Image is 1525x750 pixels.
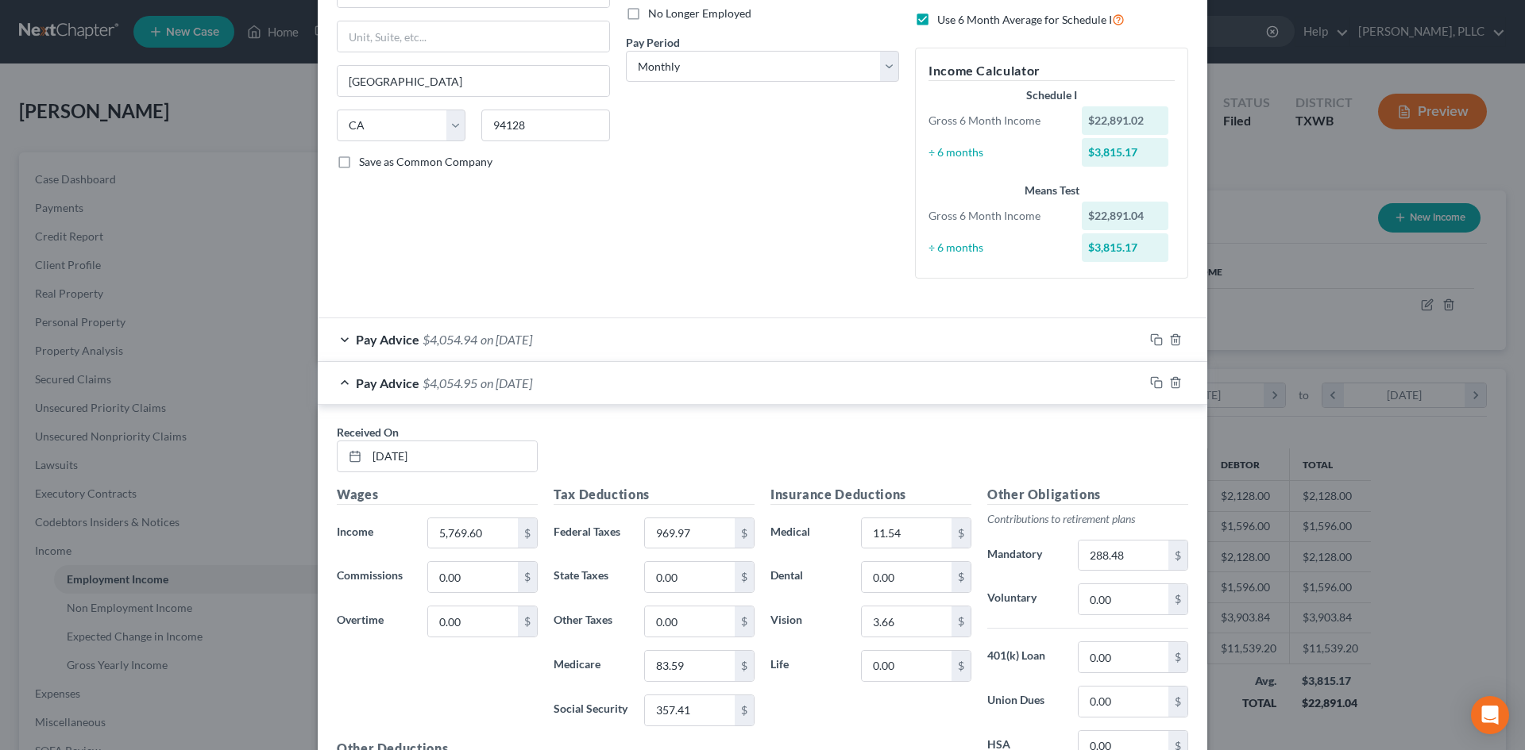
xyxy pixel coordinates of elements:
[735,651,754,681] div: $
[987,485,1188,505] h5: Other Obligations
[762,561,853,593] label: Dental
[770,485,971,505] h5: Insurance Deductions
[1168,642,1187,672] div: $
[546,606,636,637] label: Other Taxes
[735,518,754,548] div: $
[1082,138,1169,167] div: $3,815.17
[929,183,1175,198] div: Means Test
[1079,687,1168,717] input: 0.00
[337,525,373,538] span: Income
[359,155,492,168] span: Save as Common Company
[979,583,1070,615] label: Voluntary
[645,695,735,725] input: 0.00
[921,144,1074,160] div: ÷ 6 months
[1082,233,1169,262] div: $3,815.17
[1168,687,1187,717] div: $
[337,425,399,439] span: Received On
[862,562,952,592] input: 0.00
[952,518,971,548] div: $
[329,561,419,593] label: Commissions
[979,686,1070,717] label: Union Dues
[645,518,735,548] input: 0.00
[481,332,532,347] span: on [DATE]
[356,332,419,347] span: Pay Advice
[428,562,518,592] input: 0.00
[862,651,952,681] input: 0.00
[1471,696,1509,734] div: Open Intercom Messenger
[979,641,1070,673] label: 401(k) Loan
[367,441,537,471] input: MM/DD/YYYY
[481,110,610,141] input: Enter zip...
[952,606,971,637] div: $
[428,606,518,637] input: 0.00
[762,606,853,637] label: Vision
[862,518,952,548] input: 0.00
[423,375,477,390] span: $4,054.95
[762,650,853,682] label: Life
[648,6,751,20] span: No Longer Employed
[1168,584,1187,614] div: $
[952,562,971,592] div: $
[337,485,538,505] h5: Wages
[921,113,1074,129] div: Gross 6 Month Income
[1079,584,1168,614] input: 0.00
[546,517,636,549] label: Federal Taxes
[546,650,636,682] label: Medicare
[735,695,754,725] div: $
[921,208,1074,224] div: Gross 6 Month Income
[1079,642,1168,672] input: 0.00
[921,240,1074,256] div: ÷ 6 months
[1079,540,1168,571] input: 0.00
[937,13,1112,26] span: Use 6 Month Average for Schedule I
[1082,202,1169,230] div: $22,891.04
[546,694,636,726] label: Social Security
[338,21,609,52] input: Unit, Suite, etc...
[1168,540,1187,571] div: $
[929,87,1175,103] div: Schedule I
[929,61,1175,81] h5: Income Calculator
[546,561,636,593] label: State Taxes
[952,651,971,681] div: $
[626,36,680,49] span: Pay Period
[1082,106,1169,135] div: $22,891.02
[518,606,537,637] div: $
[987,511,1188,527] p: Contributions to retirement plans
[735,562,754,592] div: $
[428,518,518,548] input: 0.00
[481,375,532,390] span: on [DATE]
[645,606,735,637] input: 0.00
[518,518,537,548] div: $
[338,66,609,96] input: Enter city...
[762,517,853,549] label: Medical
[356,375,419,390] span: Pay Advice
[979,540,1070,571] label: Mandatory
[423,332,477,347] span: $4,054.94
[645,562,735,592] input: 0.00
[329,606,419,637] label: Overtime
[554,485,755,505] h5: Tax Deductions
[735,606,754,637] div: $
[645,651,735,681] input: 0.00
[862,606,952,637] input: 0.00
[518,562,537,592] div: $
